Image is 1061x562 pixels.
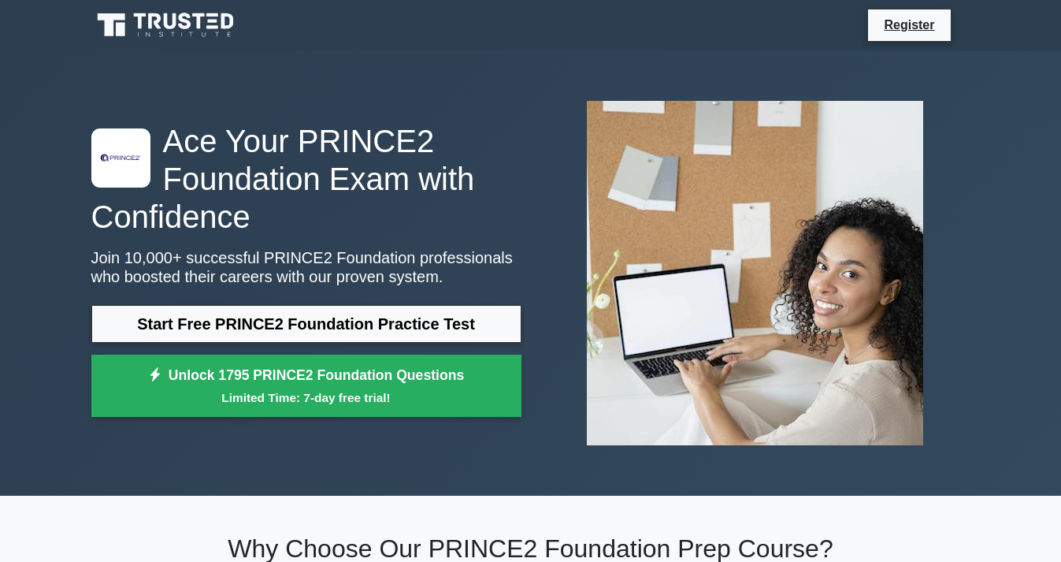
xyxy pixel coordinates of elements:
a: Unlock 1795 PRINCE2 Foundation QuestionsLimited Time: 7-day free trial! [91,355,521,418]
a: Register [874,15,944,35]
h1: Ace Your PRINCE2 Foundation Exam with Confidence [91,122,521,236]
small: Limited Time: 7-day free trial! [111,389,502,407]
a: Start Free PRINCE2 Foundation Practice Test [91,305,521,343]
p: Join 10,000+ successful PRINCE2 Foundation professionals who boosted their careers with our prove... [91,248,521,286]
